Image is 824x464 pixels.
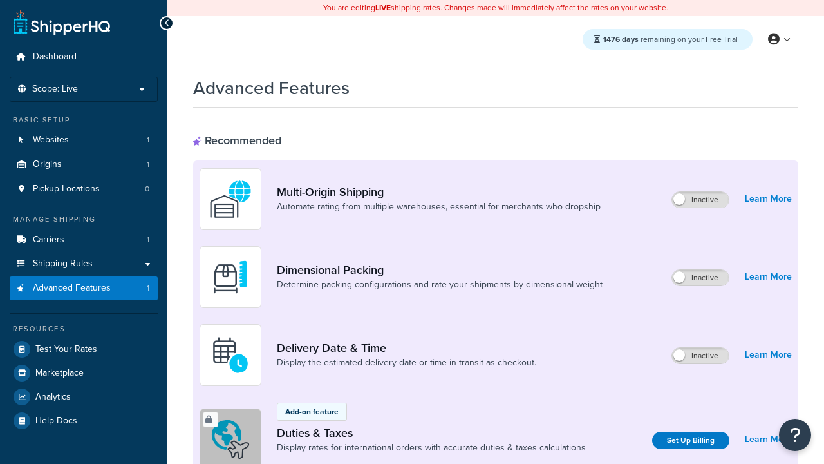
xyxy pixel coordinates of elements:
[33,184,100,195] span: Pickup Locations
[147,159,149,170] span: 1
[10,324,158,334] div: Resources
[652,432,729,449] a: Set Up Billing
[10,338,158,361] a: Test Your Rates
[10,177,158,201] li: Pickup Locations
[147,135,149,146] span: 1
[147,235,149,246] span: 1
[208,255,253,300] img: DTVBYsAAAAAASUVORK5CYII=
[277,426,586,440] a: Duties & Taxes
[208,177,253,222] img: WatD5o0RtDAAAAAElFTkSuQmCC
[10,276,158,300] li: Advanced Features
[672,270,729,285] label: Inactive
[277,441,586,454] a: Display rates for international orders with accurate duties & taxes calculations
[745,430,792,449] a: Learn More
[745,268,792,286] a: Learn More
[10,128,158,152] a: Websites1
[745,346,792,364] a: Learn More
[10,362,158,385] a: Marketplace
[10,252,158,276] a: Shipping Rules
[277,356,536,369] a: Display the estimated delivery date or time in transit as checkout.
[10,228,158,252] a: Carriers1
[33,283,111,294] span: Advanced Features
[145,184,149,195] span: 0
[277,185,601,199] a: Multi-Origin Shipping
[33,135,69,146] span: Websites
[10,276,158,300] a: Advanced Features1
[10,385,158,409] a: Analytics
[285,406,339,418] p: Add-on feature
[33,235,64,246] span: Carriers
[10,177,158,201] a: Pickup Locations0
[277,341,536,355] a: Delivery Date & Time
[10,115,158,126] div: Basic Setup
[33,52,77,63] span: Dashboard
[33,159,62,170] span: Origins
[10,153,158,177] a: Origins1
[33,258,93,269] span: Shipping Rules
[779,419,811,451] button: Open Resource Center
[208,333,253,378] img: gfkeb5ejjkALwAAAABJRU5ErkJggg==
[10,409,158,432] a: Help Docs
[10,214,158,225] div: Manage Shipping
[10,45,158,69] a: Dashboard
[32,84,78,95] span: Scope: Live
[603,34,639,45] strong: 1476 days
[35,344,97,355] span: Test Your Rates
[193,75,350,101] h1: Advanced Features
[672,348,729,363] label: Inactive
[10,153,158,177] li: Origins
[672,192,729,208] label: Inactive
[147,283,149,294] span: 1
[35,368,84,379] span: Marketplace
[10,228,158,252] li: Carriers
[603,34,738,45] span: remaining on your Free Trial
[277,263,603,277] a: Dimensional Packing
[375,2,391,14] b: LIVE
[193,133,281,148] div: Recommended
[277,200,601,213] a: Automate rating from multiple warehouses, essential for merchants who dropship
[277,278,603,291] a: Determine packing configurations and rate your shipments by dimensional weight
[10,128,158,152] li: Websites
[745,190,792,208] a: Learn More
[35,392,71,403] span: Analytics
[35,416,77,427] span: Help Docs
